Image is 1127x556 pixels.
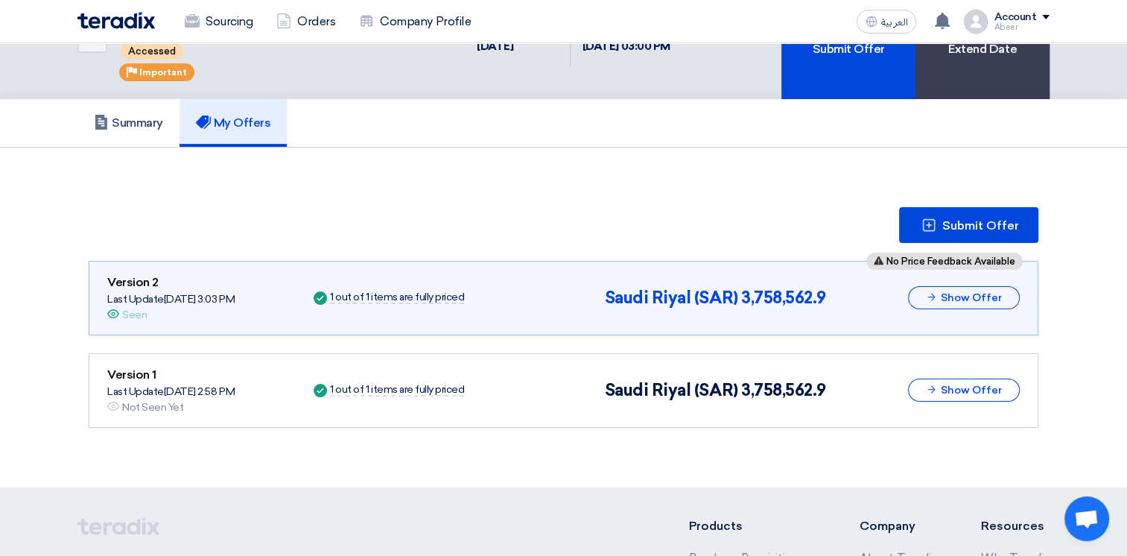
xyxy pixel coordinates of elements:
div: Version 1 [107,366,235,384]
div: Last Update [DATE] 2:58 PM [107,384,235,399]
span: Saudi Riyal (SAR) [605,288,738,308]
div: Version 2 [107,274,235,291]
span: 3,758,562.9 [741,380,826,400]
span: Accessed [121,42,183,60]
h5: My Offers [196,116,271,130]
span: العربية [880,17,907,28]
a: Summary [77,99,180,147]
div: Account [994,11,1036,24]
div: [DATE] 03:00 PM [582,38,670,55]
a: Orders [264,5,347,38]
li: Products [689,517,815,535]
span: Submit Offer [942,220,1019,232]
img: profile_test.png [964,10,988,34]
span: Important [139,67,187,78]
button: Show Offer [908,286,1020,309]
div: Not Seen Yet [122,399,183,415]
span: Saudi Riyal (SAR) [605,380,738,400]
span: No Price Feedback Available [886,256,1015,266]
li: Resources [981,517,1050,535]
button: Submit Offer [899,207,1038,243]
a: Company Profile [347,5,483,38]
button: Show Offer [908,379,1020,402]
a: My Offers [180,99,288,147]
img: Teradix logo [77,12,155,29]
a: Open chat [1064,496,1109,541]
div: 1 out of 1 items are fully priced [330,385,464,397]
li: Company [859,517,936,535]
div: Last Update [DATE] 3:03 PM [107,291,235,307]
div: [DATE] [477,38,558,55]
div: Seen [122,307,147,323]
a: Sourcing [173,5,264,38]
div: Abeer [994,23,1050,31]
span: 3,758,562.9 [741,288,826,308]
div: 1 out of 1 items are fully priced [330,292,464,304]
h5: Summary [94,116,163,130]
button: العربية [857,10,916,34]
